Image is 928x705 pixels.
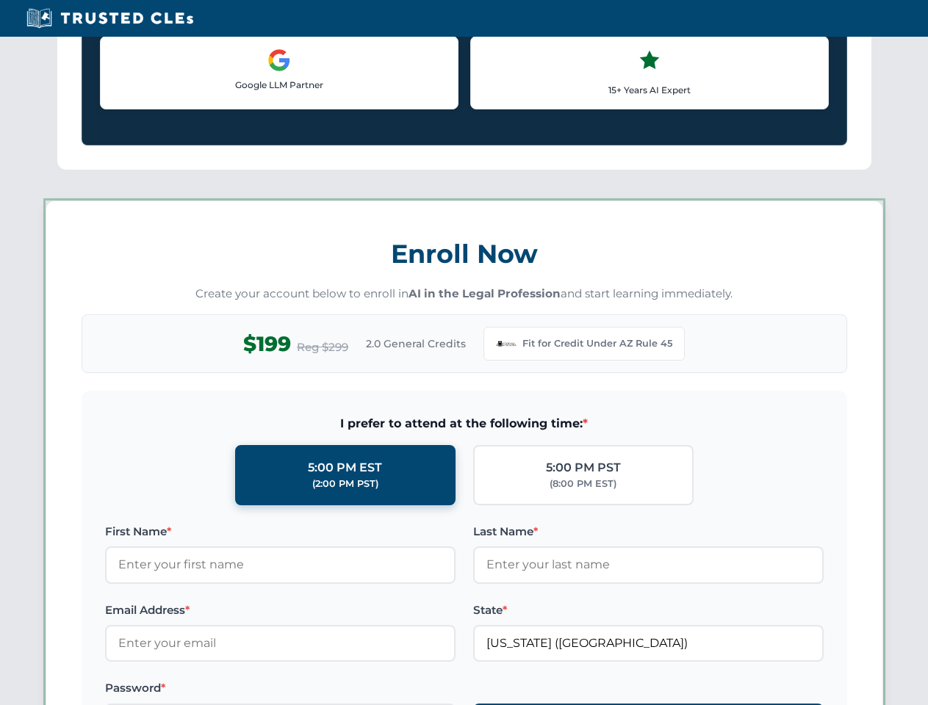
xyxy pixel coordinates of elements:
img: Arizona Bar [496,333,517,354]
input: Enter your first name [105,546,456,583]
div: 5:00 PM PST [546,458,621,477]
p: Google LLM Partner [112,78,446,92]
div: (2:00 PM PST) [312,477,378,491]
span: $199 [243,328,291,361]
input: Enter your last name [473,546,824,583]
span: Fit for Credit Under AZ Rule 45 [522,336,672,351]
input: Arizona (AZ) [473,625,824,662]
div: (8:00 PM EST) [550,477,616,491]
input: Enter your email [105,625,456,662]
div: 5:00 PM EST [308,458,382,477]
label: Last Name [473,523,824,540]
p: 15+ Years AI Expert [483,83,816,97]
label: Email Address [105,601,456,619]
span: I prefer to attend at the following time: [105,414,824,433]
p: Create your account below to enroll in and start learning immediately. [82,286,847,303]
h3: Enroll Now [82,231,847,277]
span: Reg $299 [297,339,348,356]
span: 2.0 General Credits [366,336,466,352]
img: Trusted CLEs [22,7,198,29]
strong: AI in the Legal Profession [409,286,561,300]
label: Password [105,679,456,697]
label: State [473,601,824,619]
img: Google [267,48,291,72]
label: First Name [105,523,456,540]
